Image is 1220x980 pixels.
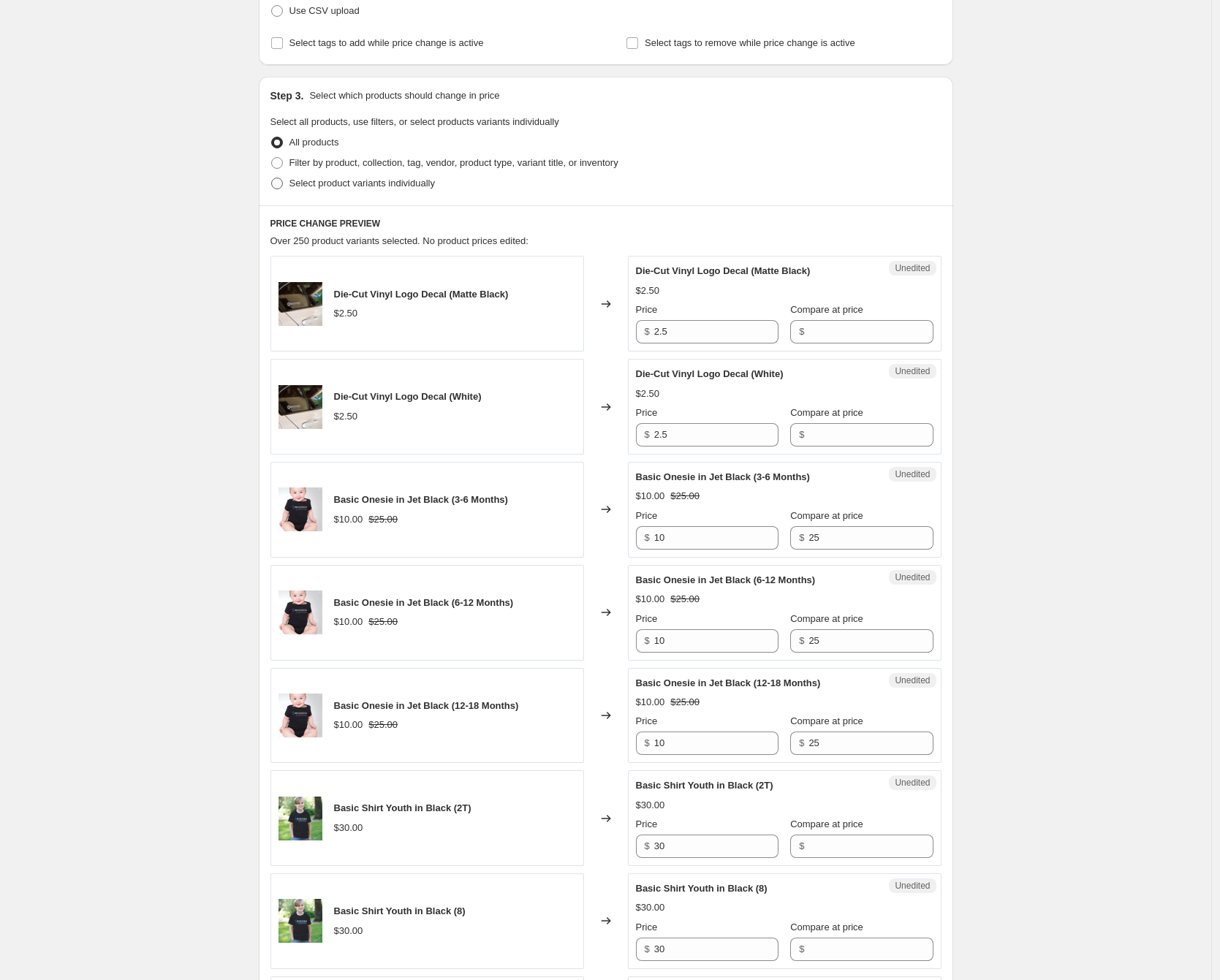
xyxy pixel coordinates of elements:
span: Basic Onesie in Jet Black (6-12 Months) [636,574,816,585]
span: Price [636,407,658,418]
span: Basic Shirt Youth in Black (8) [334,905,466,916]
div: $30.00 [334,924,363,938]
span: Select tags to remove while price change is active [645,37,855,48]
span: Use CSV upload [289,5,360,16]
span: Price [636,304,658,315]
img: image_80x.jpg [279,797,322,840]
span: Price [636,510,658,521]
span: Price [636,613,658,624]
span: $ [799,635,804,646]
span: Basic Onesie in Jet Black (3-6 Months) [636,471,810,482]
span: Compare at price [790,407,863,418]
span: $ [799,532,804,543]
span: Compare at price [790,818,863,829]
span: Price [636,922,658,932]
div: $10.00 [636,592,665,607]
div: $30.00 [636,798,665,813]
span: $ [799,429,804,440]
span: Basic Onesie in Jet Black (3-6 Months) [334,494,508,505]
div: $10.00 [636,695,665,710]
strike: $25.00 [368,512,398,527]
strike: $25.00 [670,695,700,710]
span: Unedited [895,571,930,583]
span: Unedited [895,675,930,686]
span: Unedited [895,468,930,480]
strike: $25.00 [368,718,398,732]
div: $10.00 [334,615,363,629]
span: All products [289,137,339,148]
span: Unedited [895,262,930,274]
span: Select all products, use filters, or select products variants individually [270,116,559,127]
strike: $25.00 [670,592,700,607]
span: Die-Cut Vinyl Logo Decal (Matte Black) [334,289,509,300]
strike: $25.00 [670,489,700,504]
span: Unedited [895,365,930,377]
span: Compare at price [790,613,863,624]
span: Basic Onesie in Jet Black (6-12 Months) [334,597,514,608]
span: Price [636,818,658,829]
div: $2.50 [334,306,358,321]
img: 118330800b041c777f3d6540d33d7eaa_80x.png [279,590,322,634]
span: Filter by product, collection, tag, vendor, product type, variant title, or inventory [289,157,618,168]
div: $30.00 [636,900,665,915]
span: $ [645,326,650,337]
span: Unedited [895,880,930,892]
span: $ [645,635,650,646]
span: Compare at price [790,715,863,726]
span: $ [645,532,650,543]
div: $30.00 [334,821,363,835]
span: $ [645,429,650,440]
span: $ [799,943,804,954]
p: Select which products should change in price [309,88,499,103]
span: Basic Onesie in Jet Black (12-18 Months) [334,700,519,711]
span: Compare at price [790,304,863,315]
span: $ [799,840,804,851]
img: 0U9A0426_80x.jpg [279,282,322,326]
img: 0U9A0426_80x.jpg [279,385,322,429]
span: Unedited [895,777,930,789]
img: 118330800b041c777f3d6540d33d7eaa_80x.png [279,694,322,737]
span: Basic Shirt Youth in Black (2T) [636,780,773,791]
span: Basic Shirt Youth in Black (2T) [334,802,471,813]
span: $ [645,840,650,851]
span: Select tags to add while price change is active [289,37,484,48]
h6: PRICE CHANGE PREVIEW [270,218,941,229]
div: $2.50 [334,409,358,424]
div: $10.00 [334,718,363,732]
span: Over 250 product variants selected. No product prices edited: [270,235,528,246]
span: Basic Shirt Youth in Black (8) [636,883,768,894]
span: Price [636,715,658,726]
span: Compare at price [790,922,863,932]
span: Select product variants individually [289,178,435,189]
img: image_80x.jpg [279,899,322,943]
span: Die-Cut Vinyl Logo Decal (White) [334,391,482,402]
span: $ [799,326,804,337]
span: Die-Cut Vinyl Logo Decal (Matte Black) [636,265,811,276]
h2: Step 3. [270,88,304,103]
span: Basic Onesie in Jet Black (12-18 Months) [636,677,821,688]
div: $2.50 [636,387,660,401]
span: $ [645,737,650,748]
span: $ [799,737,804,748]
strike: $25.00 [368,615,398,629]
div: $2.50 [636,284,660,298]
span: Die-Cut Vinyl Logo Decal (White) [636,368,784,379]
div: $10.00 [636,489,665,504]
div: $10.00 [334,512,363,527]
img: 118330800b041c777f3d6540d33d7eaa_80x.png [279,487,322,531]
span: $ [645,943,650,954]
span: Compare at price [790,510,863,521]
